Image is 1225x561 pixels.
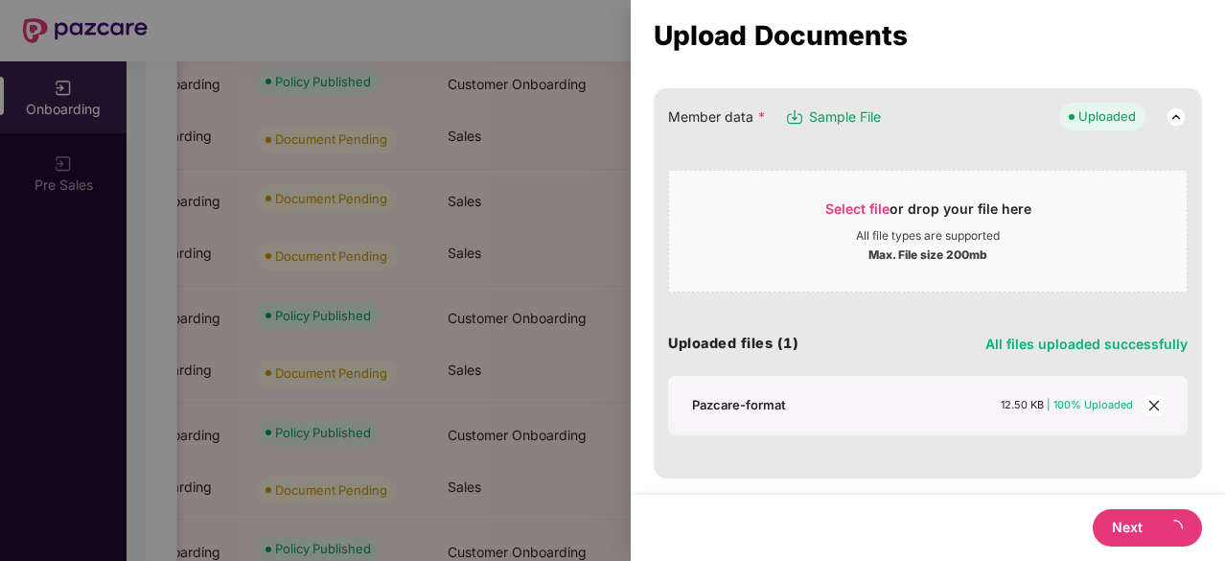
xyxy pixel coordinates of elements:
[1078,106,1136,126] div: Uploaded
[868,244,987,263] div: Max. File size 200mb
[985,336,1188,352] span: All files uploaded successfully
[654,25,1202,46] div: Upload Documents
[1093,509,1202,547] button: Next loading
[856,228,1000,244] div: All file types are supported
[669,185,1187,277] span: Select fileor drop your file hereAll file types are supportedMax. File size 200mb
[825,200,890,217] span: Select file
[809,106,881,128] span: Sample File
[785,107,804,127] img: svg+xml;base64,PHN2ZyB3aWR0aD0iMTYiIGhlaWdodD0iMTciIHZpZXdCb3g9IjAgMCAxNiAxNyIgZmlsbD0ibm9uZSIgeG...
[825,199,1031,228] div: or drop your file here
[692,396,786,413] div: Pazcare-format
[668,334,798,353] h4: Uploaded files (1)
[1001,398,1044,411] span: 12.50 KB
[1166,520,1183,537] span: loading
[1165,105,1188,129] img: svg+xml;base64,PHN2ZyB3aWR0aD0iMjQiIGhlaWdodD0iMjQiIHZpZXdCb3g9IjAgMCAyNCAyNCIgZmlsbD0ibm9uZSIgeG...
[1144,395,1165,416] span: close
[668,106,766,128] span: Member data
[1047,398,1133,411] span: | 100% Uploaded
